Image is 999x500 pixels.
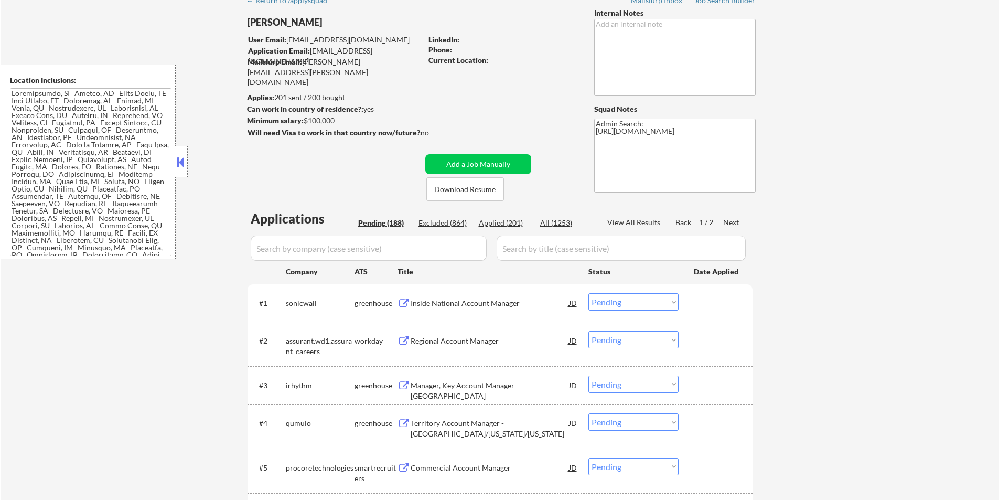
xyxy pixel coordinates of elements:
[248,35,286,44] strong: User Email:
[259,336,277,346] div: #2
[259,463,277,473] div: #5
[247,115,422,126] div: $100,000
[247,104,418,114] div: yes
[355,380,398,391] div: greenhouse
[247,116,304,125] strong: Minimum salary:
[248,128,422,137] strong: Will need Visa to work in that country now/future?:
[588,262,679,281] div: Status
[358,218,411,228] div: Pending (188)
[694,267,740,277] div: Date Applied
[248,35,422,45] div: [EMAIL_ADDRESS][DOMAIN_NAME]
[607,217,663,228] div: View All Results
[259,418,277,429] div: #4
[355,267,398,277] div: ATS
[248,46,310,55] strong: Application Email:
[251,236,487,261] input: Search by company (case sensitive)
[10,75,171,86] div: Location Inclusions:
[251,212,355,225] div: Applications
[247,92,422,103] div: 201 sent / 200 bought
[355,298,398,308] div: greenhouse
[286,463,355,473] div: procoretechnologies
[355,418,398,429] div: greenhouse
[418,218,471,228] div: Excluded (864)
[398,267,578,277] div: Title
[247,93,274,102] strong: Applies:
[411,380,569,401] div: Manager, Key Account Manager-[GEOGRAPHIC_DATA]
[497,236,746,261] input: Search by title (case sensitive)
[411,336,569,346] div: Regional Account Manager
[248,46,422,66] div: [EMAIL_ADDRESS][DOMAIN_NAME]
[259,380,277,391] div: #3
[540,218,593,228] div: All (1253)
[594,8,756,18] div: Internal Notes
[286,267,355,277] div: Company
[286,418,355,429] div: qumulo
[568,413,578,432] div: JD
[699,217,723,228] div: 1 / 2
[247,104,363,113] strong: Can work in country of residence?:
[428,56,488,65] strong: Current Location:
[568,376,578,395] div: JD
[286,380,355,391] div: irhythm
[355,336,398,346] div: workday
[426,177,504,201] button: Download Resume
[479,218,531,228] div: Applied (201)
[568,458,578,477] div: JD
[723,217,740,228] div: Next
[568,331,578,350] div: JD
[286,336,355,356] div: assurant.wd1.assurant_careers
[428,45,452,54] strong: Phone:
[568,293,578,312] div: JD
[411,463,569,473] div: Commercial Account Manager
[425,154,531,174] button: Add a Job Manually
[411,418,569,439] div: Territory Account Manager - [GEOGRAPHIC_DATA]/[US_STATE]/[US_STATE]
[411,298,569,308] div: Inside National Account Manager
[355,463,398,483] div: smartrecruiters
[248,16,463,29] div: [PERSON_NAME]
[421,127,450,138] div: no
[675,217,692,228] div: Back
[594,104,756,114] div: Squad Notes
[259,298,277,308] div: #1
[428,35,459,44] strong: LinkedIn:
[248,57,302,66] strong: Mailslurp Email:
[286,298,355,308] div: sonicwall
[248,57,422,88] div: [PERSON_NAME][EMAIL_ADDRESS][PERSON_NAME][DOMAIN_NAME]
